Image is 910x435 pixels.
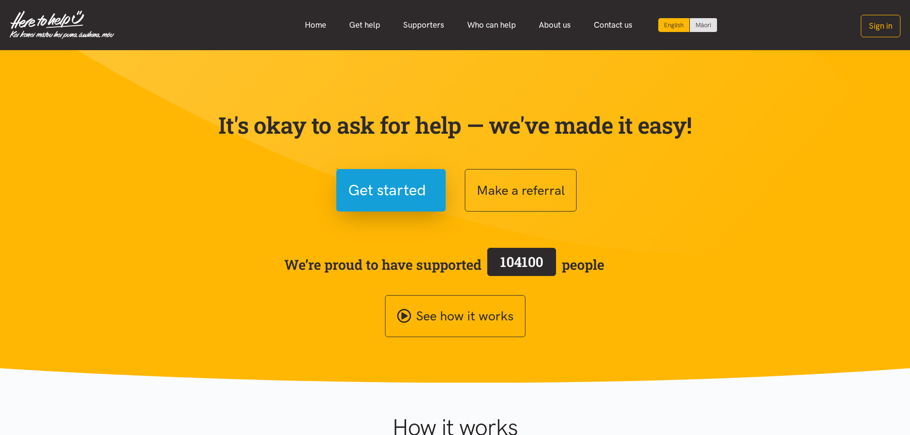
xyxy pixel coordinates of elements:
img: Home [10,11,114,39]
a: Switch to Te Reo Māori [690,18,717,32]
p: It's okay to ask for help — we've made it easy! [216,111,694,139]
button: Make a referral [465,169,577,212]
span: 104100 [500,253,543,271]
button: Sign in [861,15,900,37]
div: Current language [658,18,690,32]
div: Language toggle [658,18,717,32]
a: 104100 [482,246,562,283]
a: Home [293,15,338,35]
span: We’re proud to have supported people [284,246,604,283]
span: Get started [348,178,426,202]
a: About us [527,15,582,35]
button: Get started [336,169,446,212]
a: Contact us [582,15,644,35]
a: Who can help [456,15,527,35]
a: Get help [338,15,392,35]
a: See how it works [385,295,525,338]
a: Supporters [392,15,456,35]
